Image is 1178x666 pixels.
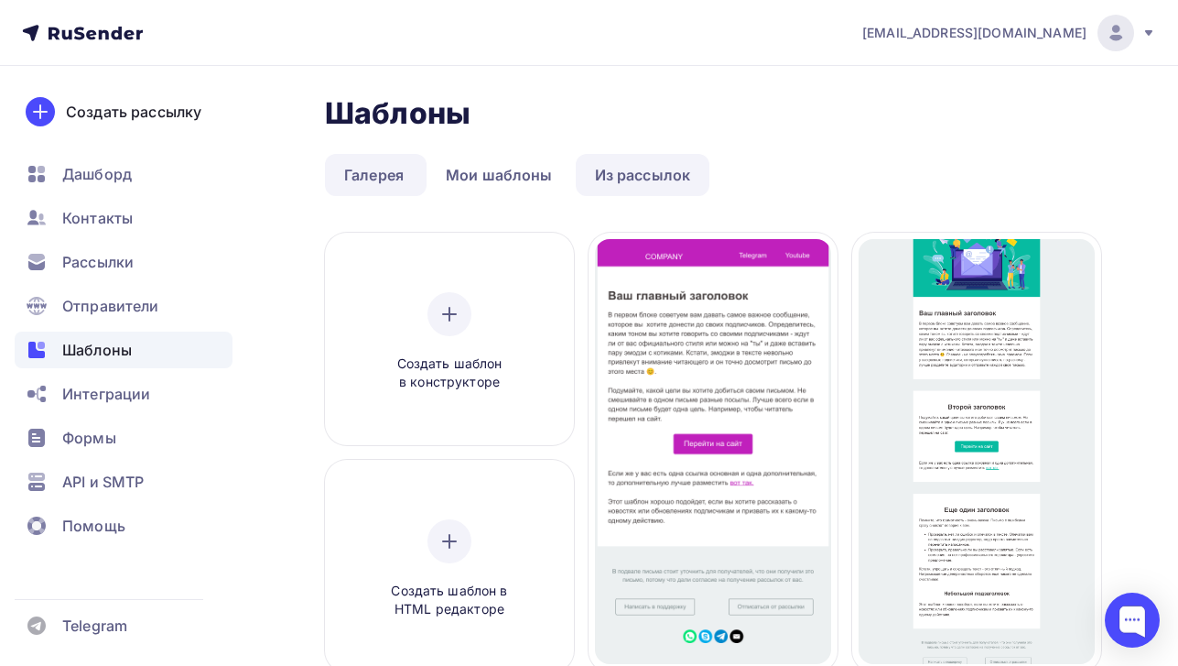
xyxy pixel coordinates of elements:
span: Шаблоны [62,339,132,361]
a: Отправители [15,288,232,324]
span: Рассылки [62,251,134,273]
a: Дашборд [15,156,232,192]
span: Интеграции [62,383,150,405]
a: Формы [15,420,232,456]
span: Отправители [62,295,159,317]
span: Помощь [62,515,125,537]
a: Галерея [325,154,423,196]
span: Формы [62,427,116,449]
a: Контакты [15,200,232,236]
a: Шаблоны [15,332,232,368]
span: Дашборд [62,163,132,185]
span: Контакты [62,207,133,229]
a: [EMAIL_ADDRESS][DOMAIN_NAME] [862,15,1156,51]
span: API и SMTP [62,471,144,493]
a: Из рассылок [576,154,710,196]
span: [EMAIL_ADDRESS][DOMAIN_NAME] [862,24,1086,42]
span: Telegram [62,615,127,637]
span: Создать шаблон в конструкторе [362,355,536,392]
div: Создать рассылку [66,101,201,123]
span: Создать шаблон в HTML редакторе [362,582,536,619]
h2: Шаблоны [325,95,470,132]
a: Рассылки [15,244,232,280]
a: Мои шаблоны [427,154,572,196]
